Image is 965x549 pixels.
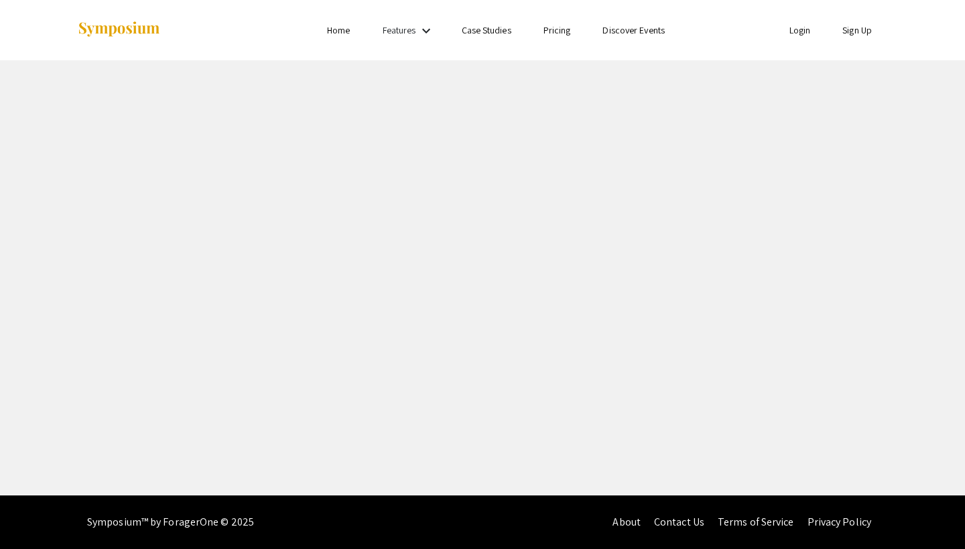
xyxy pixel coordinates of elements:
a: Features [383,24,416,36]
a: Privacy Policy [808,515,871,529]
a: Login [789,24,811,36]
a: Terms of Service [718,515,794,529]
a: Contact Us [654,515,704,529]
a: Sign Up [842,24,872,36]
img: Symposium by ForagerOne [77,21,161,39]
mat-icon: Expand Features list [418,23,434,39]
a: Pricing [543,24,571,36]
a: Case Studies [462,24,511,36]
a: Discover Events [602,24,665,36]
div: Symposium™ by ForagerOne © 2025 [87,495,254,549]
a: About [613,515,641,529]
a: Home [327,24,350,36]
iframe: Chat [908,489,955,539]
